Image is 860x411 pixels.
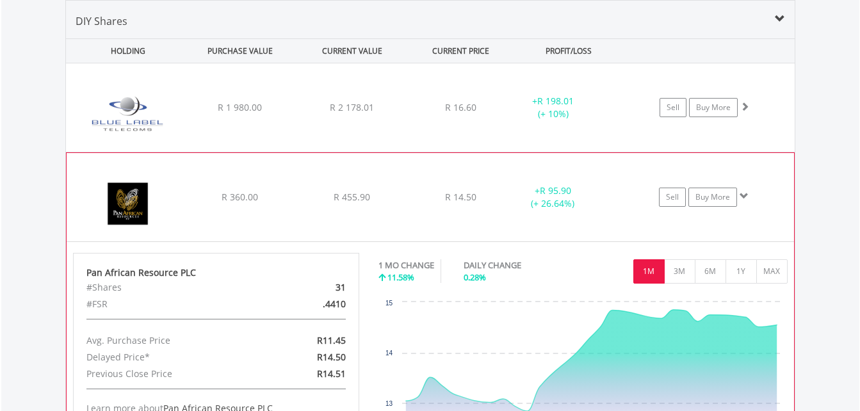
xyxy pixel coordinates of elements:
span: R11.45 [317,334,346,346]
text: 15 [385,300,393,307]
button: MAX [756,259,788,284]
div: + (+ 10%) [505,95,602,120]
span: DIY Shares [76,14,127,28]
div: Avg. Purchase Price [77,332,263,349]
img: EQU.ZA.BLU.png [72,79,183,149]
button: 1Y [726,259,757,284]
button: 3M [664,259,695,284]
div: .4410 [263,296,355,312]
div: + (+ 26.64%) [505,184,601,210]
span: R 360.00 [222,191,258,203]
div: PURCHASE VALUE [186,39,295,63]
div: 31 [263,279,355,296]
span: R 16.60 [445,101,476,113]
span: R 1 980.00 [218,101,262,113]
button: 1M [633,259,665,284]
img: EQU.ZA.PAN.png [73,169,183,238]
div: Delayed Price* [77,349,263,366]
div: CURRENT VALUE [298,39,407,63]
div: Pan African Resource PLC [86,266,346,279]
span: R 455.90 [334,191,370,203]
a: Buy More [689,98,738,117]
text: 13 [385,400,393,407]
div: CURRENT PRICE [409,39,511,63]
a: Sell [660,98,686,117]
button: 6M [695,259,726,284]
span: R 2 178.01 [330,101,374,113]
span: 11.58% [387,271,414,283]
div: #Shares [77,279,263,296]
span: R14.50 [317,351,346,363]
div: 1 MO CHANGE [378,259,434,271]
div: PROFIT/LOSS [514,39,624,63]
a: Sell [659,188,686,207]
text: 14 [385,350,393,357]
span: R14.51 [317,367,346,380]
div: HOLDING [67,39,183,63]
span: R 198.01 [537,95,574,107]
a: Buy More [688,188,737,207]
span: R 95.90 [540,184,571,197]
span: R 14.50 [445,191,476,203]
div: DAILY CHANGE [464,259,566,271]
div: #FSR [77,296,263,312]
div: Previous Close Price [77,366,263,382]
span: 0.28% [464,271,486,283]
